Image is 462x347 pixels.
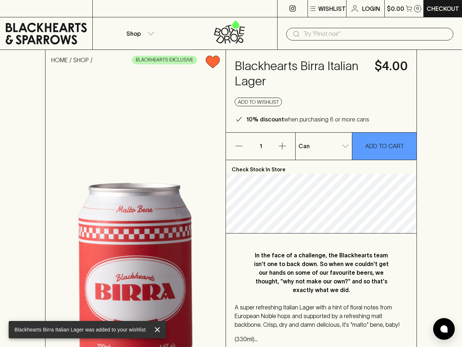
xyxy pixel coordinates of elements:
[93,4,99,13] p: ⠀
[235,303,408,329] p: A super refreshing Italian Lager with a hint of floral notes from European Noble hops and support...
[365,142,404,150] p: ADD TO CART
[246,116,284,123] b: 10% discount
[132,56,197,64] span: BLACKHEARTS EXCLUSIVE
[152,324,163,335] button: close
[296,139,352,153] div: Can
[73,57,89,63] a: SHOP
[352,133,417,160] button: ADD TO CART
[427,4,459,13] p: Checkout
[362,4,380,13] p: Login
[51,57,68,63] a: HOME
[318,4,346,13] p: Wishlist
[249,251,393,294] p: In the face of a challenge, the Blackhearts team isn't one to back down. So when we couldn't get ...
[235,59,366,89] h4: Blackhearts Birra Italian Lager
[203,53,223,71] button: Remove from wishlist
[440,325,448,333] img: bubble-icon
[298,142,310,150] p: Can
[126,29,141,38] p: Shop
[14,323,146,336] div: Blackhearts Birra Italian Lager was added to your wishlist
[416,7,419,10] p: 0
[252,133,269,160] p: 1
[387,4,404,13] p: $0.00
[235,335,408,343] p: (330ml) 4.6% ABV
[93,17,185,50] button: Shop
[375,59,408,74] h4: $4.00
[226,160,417,174] p: Check Stock In Store
[304,28,448,40] input: Try "Pinot noir"
[246,115,369,124] p: when purchasing 6 or more cans
[235,98,282,106] button: Add to wishlist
